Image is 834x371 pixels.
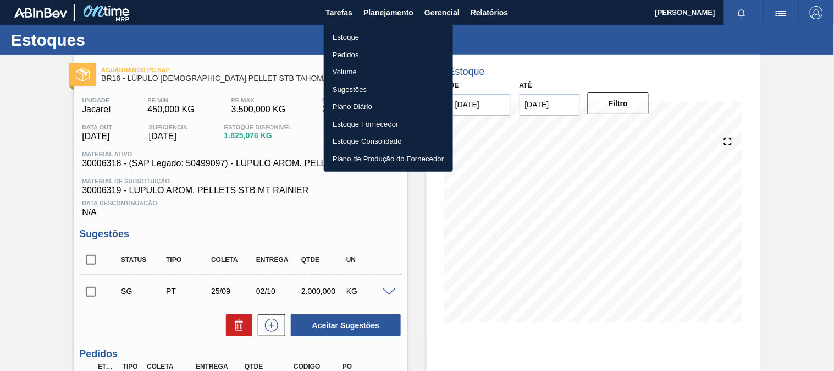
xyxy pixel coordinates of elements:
[324,150,453,168] a: Plano de Produção do Fornecedor
[324,98,453,116] a: Plano Diário
[324,116,453,133] a: Estoque Fornecedor
[324,133,453,150] a: Estoque Consolidado
[324,63,453,81] a: Volume
[324,29,453,46] a: Estoque
[324,81,453,99] a: Sugestões
[324,46,453,64] a: Pedidos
